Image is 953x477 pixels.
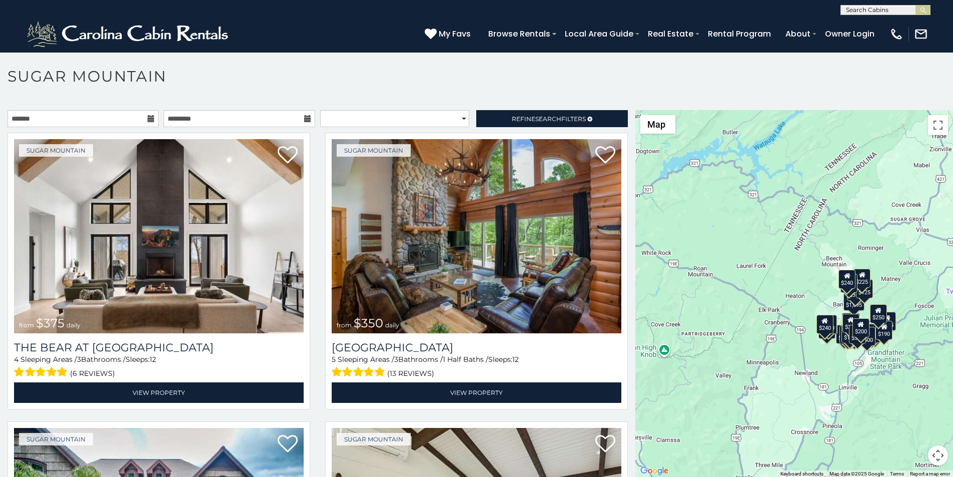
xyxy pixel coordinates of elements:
a: Local Area Guide [560,25,638,43]
div: $225 [854,269,871,288]
a: Owner Login [820,25,879,43]
a: Grouse Moor Lodge from $350 daily [332,139,621,333]
div: $155 [840,325,857,344]
a: Add to favorites [278,434,298,455]
a: RefineSearchFilters [476,110,627,127]
a: Add to favorites [595,145,615,166]
button: Toggle fullscreen view [928,115,948,135]
img: White-1-2.png [25,19,233,49]
a: [GEOGRAPHIC_DATA] [332,341,621,354]
span: 12 [150,355,156,364]
a: Sugar Mountain [19,433,93,445]
a: View Property [14,382,304,403]
div: $240 [816,315,833,334]
div: $155 [879,312,896,331]
a: Add to favorites [278,145,298,166]
a: Add to favorites [595,434,615,455]
span: (6 reviews) [70,367,115,380]
span: Map [647,119,665,130]
div: $175 [841,324,858,343]
span: 1 Half Baths / [443,355,488,364]
div: $195 [863,324,880,343]
a: The Bear At [GEOGRAPHIC_DATA] [14,341,304,354]
span: daily [385,321,399,329]
span: $375 [36,316,65,330]
div: $240 [839,270,856,289]
div: $250 [870,304,887,323]
span: Search [535,115,561,123]
div: $200 [852,318,869,337]
a: Report a map error [910,471,950,476]
button: Change map style [640,115,675,134]
a: The Bear At Sugar Mountain from $375 daily [14,139,304,333]
div: $190 [876,321,893,340]
span: 5 [332,355,336,364]
img: Grouse Moor Lodge [332,139,621,333]
div: $300 [842,314,859,333]
div: Sleeping Areas / Bathrooms / Sleeps: [14,354,304,380]
span: 3 [394,355,398,364]
span: from [19,321,34,329]
a: About [780,25,815,43]
h3: Grouse Moor Lodge [332,341,621,354]
div: $190 [842,313,859,332]
h3: The Bear At Sugar Mountain [14,341,304,354]
span: from [337,321,352,329]
img: mail-regular-white.png [914,27,928,41]
img: phone-regular-white.png [889,27,903,41]
a: Sugar Mountain [337,144,411,157]
div: $350 [849,325,866,344]
span: Map data ©2025 Google [829,471,884,476]
a: Rental Program [703,25,776,43]
span: 4 [14,355,19,364]
a: Terms [890,471,904,476]
div: Sleeping Areas / Bathrooms / Sleeps: [332,354,621,380]
div: $1,095 [843,292,864,311]
a: Browse Rentals [483,25,555,43]
span: Refine Filters [512,115,586,123]
button: Map camera controls [928,445,948,465]
span: (13 reviews) [387,367,434,380]
div: $125 [856,279,873,298]
a: View Property [332,382,621,403]
span: My Favs [439,28,471,40]
span: 3 [77,355,81,364]
a: Sugar Mountain [19,144,93,157]
img: The Bear At Sugar Mountain [14,139,304,333]
span: $350 [354,316,383,330]
span: 12 [512,355,519,364]
a: My Favs [425,28,473,41]
span: daily [67,321,81,329]
a: Real Estate [643,25,698,43]
a: Sugar Mountain [337,433,411,445]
